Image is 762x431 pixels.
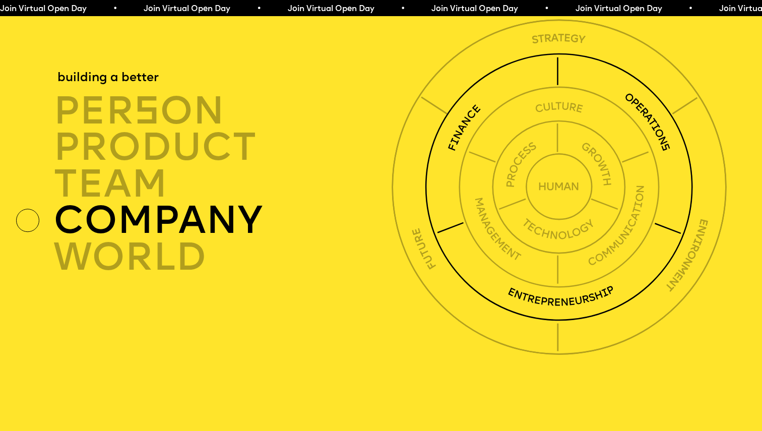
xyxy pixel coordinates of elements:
span: • [112,5,117,13]
div: TEAM [53,166,397,203]
div: per on [53,93,397,130]
div: world [53,239,397,276]
span: • [256,5,261,13]
div: company [53,203,397,239]
span: • [544,5,548,13]
div: product [53,130,397,166]
div: building a better [57,70,159,87]
span: • [400,5,404,13]
span: • [687,5,692,13]
span: s [134,94,160,133]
